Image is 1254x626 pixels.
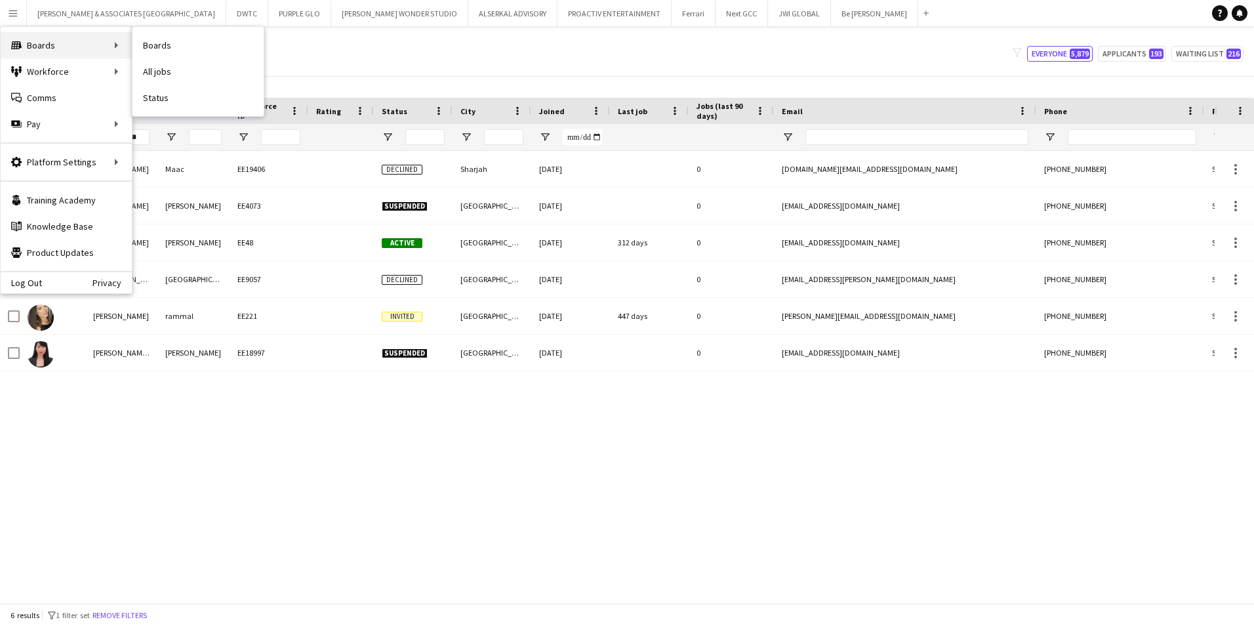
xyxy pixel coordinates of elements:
div: [PERSON_NAME] [85,298,157,334]
div: [GEOGRAPHIC_DATA] [453,298,531,334]
div: 0 [689,188,774,224]
span: Suspended [382,201,428,211]
span: Joined [539,106,565,116]
div: [EMAIL_ADDRESS][DOMAIN_NAME] [774,335,1036,371]
button: ALSERKAL ADVISORY [468,1,557,26]
button: PROACTIV ENTERTAINMENT [557,1,672,26]
div: [PERSON_NAME][EMAIL_ADDRESS][DOMAIN_NAME] [774,298,1036,334]
div: 0 [689,298,774,334]
button: Everyone5,879 [1027,46,1093,62]
input: First Name Filter Input [117,129,150,145]
span: 5,879 [1070,49,1090,59]
a: Comms [1,85,132,111]
span: Suspended [382,348,428,358]
div: [PHONE_NUMBER] [1036,261,1204,297]
a: Training Academy [1,187,132,213]
button: [PERSON_NAME] & ASSOCIATES [GEOGRAPHIC_DATA] [27,1,226,26]
span: Phone [1044,106,1067,116]
input: Email Filter Input [805,129,1028,145]
img: madonna rammal [28,304,54,331]
div: Platform Settings [1,149,132,175]
div: [EMAIL_ADDRESS][DOMAIN_NAME] [774,224,1036,261]
button: [PERSON_NAME] WONDER STUDIO [331,1,468,26]
span: Email [782,106,803,116]
div: 447 days [610,298,689,334]
span: Rating [316,106,341,116]
div: [DOMAIN_NAME][EMAIL_ADDRESS][DOMAIN_NAME] [774,151,1036,187]
div: [DATE] [531,188,610,224]
div: [EMAIL_ADDRESS][DOMAIN_NAME] [774,188,1036,224]
div: [PERSON_NAME] [157,188,230,224]
img: Maria Donna Barbecho [28,341,54,367]
a: All jobs [132,58,264,85]
button: JWI GLOBAL [768,1,831,26]
div: [GEOGRAPHIC_DATA] [453,188,531,224]
button: Next GCC [716,1,768,26]
button: DWTC [226,1,268,26]
div: [DATE] [531,335,610,371]
div: [PERSON_NAME] [157,224,230,261]
a: Product Updates [1,240,132,266]
input: Status Filter Input [405,129,445,145]
span: Active [382,238,422,248]
div: [DATE] [531,261,610,297]
div: rammal [157,298,230,334]
input: Workforce ID Filter Input [261,129,300,145]
button: Open Filter Menu [782,131,794,143]
div: 312 days [610,224,689,261]
div: EE18997 [230,335,308,371]
div: 0 [689,151,774,187]
div: Workforce [1,58,132,85]
div: [PERSON_NAME] [PERSON_NAME] [85,335,157,371]
div: [PHONE_NUMBER] [1036,335,1204,371]
input: City Filter Input [484,129,523,145]
button: Open Filter Menu [539,131,551,143]
div: [PHONE_NUMBER] [1036,188,1204,224]
div: EE221 [230,298,308,334]
div: Pay [1,111,132,137]
button: PURPLE GLO [268,1,331,26]
span: Declined [382,165,422,175]
a: Boards [132,32,264,58]
div: Maac [157,151,230,187]
button: Be [PERSON_NAME] [831,1,918,26]
div: [DATE] [531,151,610,187]
span: City [460,106,475,116]
div: [PHONE_NUMBER] [1036,151,1204,187]
div: [DATE] [531,224,610,261]
button: Open Filter Menu [460,131,472,143]
div: [PHONE_NUMBER] [1036,224,1204,261]
div: Sharjah [453,151,531,187]
span: Jobs (last 90 days) [697,101,750,121]
div: [GEOGRAPHIC_DATA] [157,261,230,297]
a: Log Out [1,278,42,288]
button: Waiting list216 [1171,46,1244,62]
input: Joined Filter Input [563,129,602,145]
div: 0 [689,224,774,261]
div: Boards [1,32,132,58]
span: 193 [1149,49,1163,59]
span: Profile [1212,106,1238,116]
a: Knowledge Base [1,213,132,240]
span: Invited [382,312,422,322]
a: Privacy [92,278,132,288]
div: 0 [689,335,774,371]
div: [DATE] [531,298,610,334]
button: Open Filter Menu [382,131,394,143]
div: [GEOGRAPHIC_DATA] [453,261,531,297]
div: EE9057 [230,261,308,297]
div: EE19406 [230,151,308,187]
div: [PERSON_NAME] [157,335,230,371]
button: Ferrari [672,1,716,26]
span: 216 [1226,49,1241,59]
span: Last job [618,106,647,116]
input: Last Name Filter Input [189,129,222,145]
button: Remove filters [90,608,150,623]
button: Open Filter Menu [1044,131,1056,143]
div: EE48 [230,224,308,261]
span: Status [382,106,407,116]
a: Status [132,85,264,111]
button: Applicants193 [1098,46,1166,62]
div: [EMAIL_ADDRESS][PERSON_NAME][DOMAIN_NAME] [774,261,1036,297]
input: Phone Filter Input [1068,129,1196,145]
